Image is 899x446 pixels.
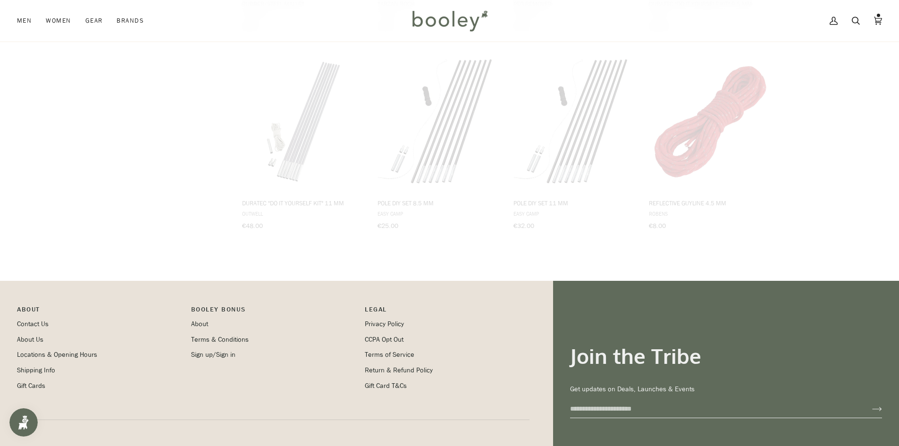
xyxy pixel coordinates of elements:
span: Gear [85,16,103,25]
p: Get updates on Deals, Launches & Events [570,384,882,395]
h3: Join the Tribe [570,343,882,369]
a: Return & Refund Policy [365,366,433,375]
p: Pipeline_Footer Sub [365,304,529,319]
p: Booley Bonus [191,304,356,319]
img: Booley [408,7,491,34]
a: About [191,320,208,328]
span: Women [46,16,71,25]
iframe: Button to open loyalty program pop-up [9,408,38,437]
a: Privacy Policy [365,320,404,328]
button: Join [857,402,882,417]
span: Brands [117,16,144,25]
a: Gift Card T&Cs [365,381,407,390]
a: Terms & Conditions [191,335,249,344]
a: Gift Cards [17,381,45,390]
a: Contact Us [17,320,49,328]
a: Shipping Info [17,366,55,375]
a: Locations & Opening Hours [17,350,97,359]
a: Terms of Service [365,350,414,359]
p: Pipeline_Footer Main [17,304,182,319]
span: Men [17,16,32,25]
a: About Us [17,335,43,344]
input: your-email@example.com [570,400,857,418]
a: Sign up/Sign in [191,350,235,359]
a: CCPA Opt Out [365,335,403,344]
